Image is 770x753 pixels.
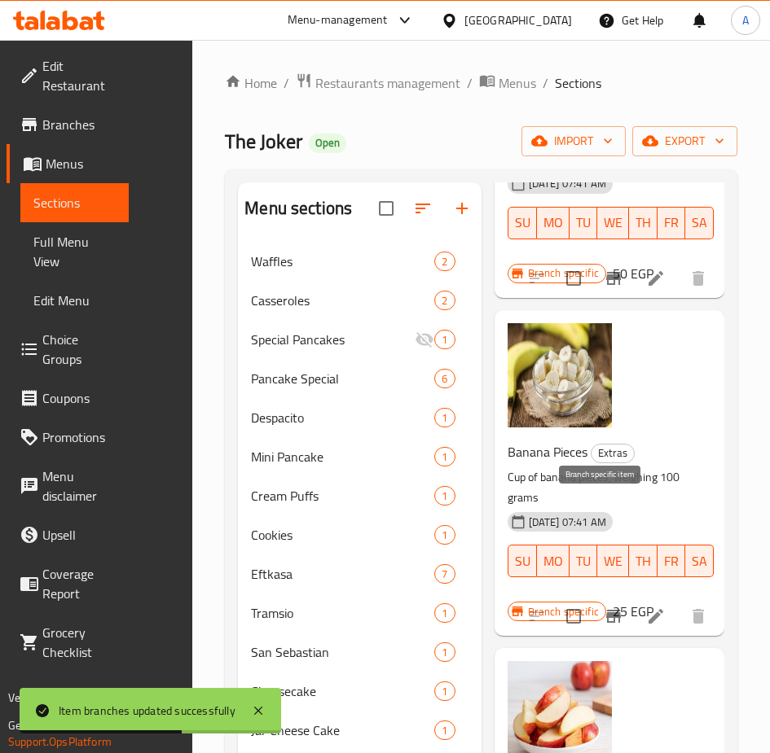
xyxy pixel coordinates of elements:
button: Branch-specific-item [594,597,633,636]
div: Extras [591,444,635,463]
span: SA [692,549,707,573]
div: items [434,369,455,388]
span: Eftkasa [251,564,434,584]
button: SU [508,545,537,577]
div: Menu-management [288,11,388,30]
button: delete [679,259,718,298]
span: 1.0.0 [51,687,76,708]
span: TU [576,211,591,234]
span: San Sebastian [251,642,434,662]
div: items [434,525,455,545]
a: Restaurants management [296,72,460,94]
span: Menus [46,154,116,173]
div: Eftkasa7 [238,554,481,593]
div: Cheesecake1 [238,672,481,711]
button: WE [597,545,629,577]
div: items [434,252,455,271]
h2: Menu sections [244,196,352,221]
span: TH [636,211,651,234]
button: export [632,126,737,156]
span: [DATE] 07:41 AM [522,176,613,191]
span: [DATE] 07:41 AM [522,514,613,530]
a: Coverage Report [7,554,129,613]
span: SU [515,549,530,573]
span: TU [576,549,591,573]
span: MO [543,211,563,234]
button: WE [597,207,629,239]
span: 1 [435,606,454,621]
button: SA [685,207,714,239]
span: Extras [592,444,634,462]
div: Despacito1 [238,398,481,437]
div: Item branches updated successfully [59,702,235,720]
div: Pancake Special6 [238,359,481,398]
span: FR [664,211,679,234]
a: Menu disclaimer [7,457,129,515]
span: Menus [499,73,536,93]
span: WE [604,549,623,573]
button: TH [629,545,658,577]
span: 1 [435,449,454,465]
a: Choice Groups [7,320,129,379]
a: Home [225,73,277,93]
button: TH [629,207,658,239]
a: Edit Restaurant [7,46,129,105]
button: Add section [442,189,482,228]
li: / [543,73,548,93]
img: Banana Pieces [508,323,612,427]
span: Coupons [42,388,116,408]
div: Waffles2 [238,242,481,281]
p: Cup of banana pieces, weighing 100 grams [508,467,698,508]
li: / [284,73,289,93]
span: Sort sections [403,189,442,228]
div: Open [309,134,346,153]
span: WE [604,211,623,234]
span: Mini Pancake [251,447,434,466]
div: Casseroles2 [238,281,481,320]
a: Branches [7,105,129,144]
span: import [535,131,613,151]
a: Support.OpsPlatform [8,731,112,752]
a: Edit Menu [20,281,129,320]
span: Select to update [557,599,591,633]
div: Cookies1 [238,515,481,554]
span: Version: [8,687,48,708]
span: Restaurants management [315,73,460,93]
li: / [467,73,473,93]
span: Casseroles [251,291,434,310]
span: 1 [435,332,454,348]
div: items [434,681,455,701]
span: Waffles [251,252,434,271]
span: 1 [435,645,454,660]
span: Coverage Report [42,564,116,603]
div: Despacito [251,408,434,427]
button: SA [685,545,714,577]
span: Promotions [42,427,116,447]
button: SU [508,207,537,239]
div: [GEOGRAPHIC_DATA] [464,11,572,29]
span: A [742,11,749,29]
svg: Inactive section [415,330,434,349]
button: TU [570,207,597,239]
span: Cheesecake [251,681,434,701]
span: TH [636,549,651,573]
span: Sections [555,73,601,93]
span: Special Pancakes [251,330,415,349]
div: Cookies [251,525,434,545]
a: Upsell [7,515,129,554]
span: Jar Cheese Cake [251,720,434,740]
span: FR [664,549,679,573]
div: Cream Puffs1 [238,476,481,515]
div: items [434,291,455,310]
span: 6 [435,371,454,387]
button: TU [570,545,597,577]
span: Upsell [42,525,116,545]
a: Menus [479,72,536,94]
span: export [645,131,724,151]
span: Branches [42,115,116,134]
nav: breadcrumb [225,72,737,94]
